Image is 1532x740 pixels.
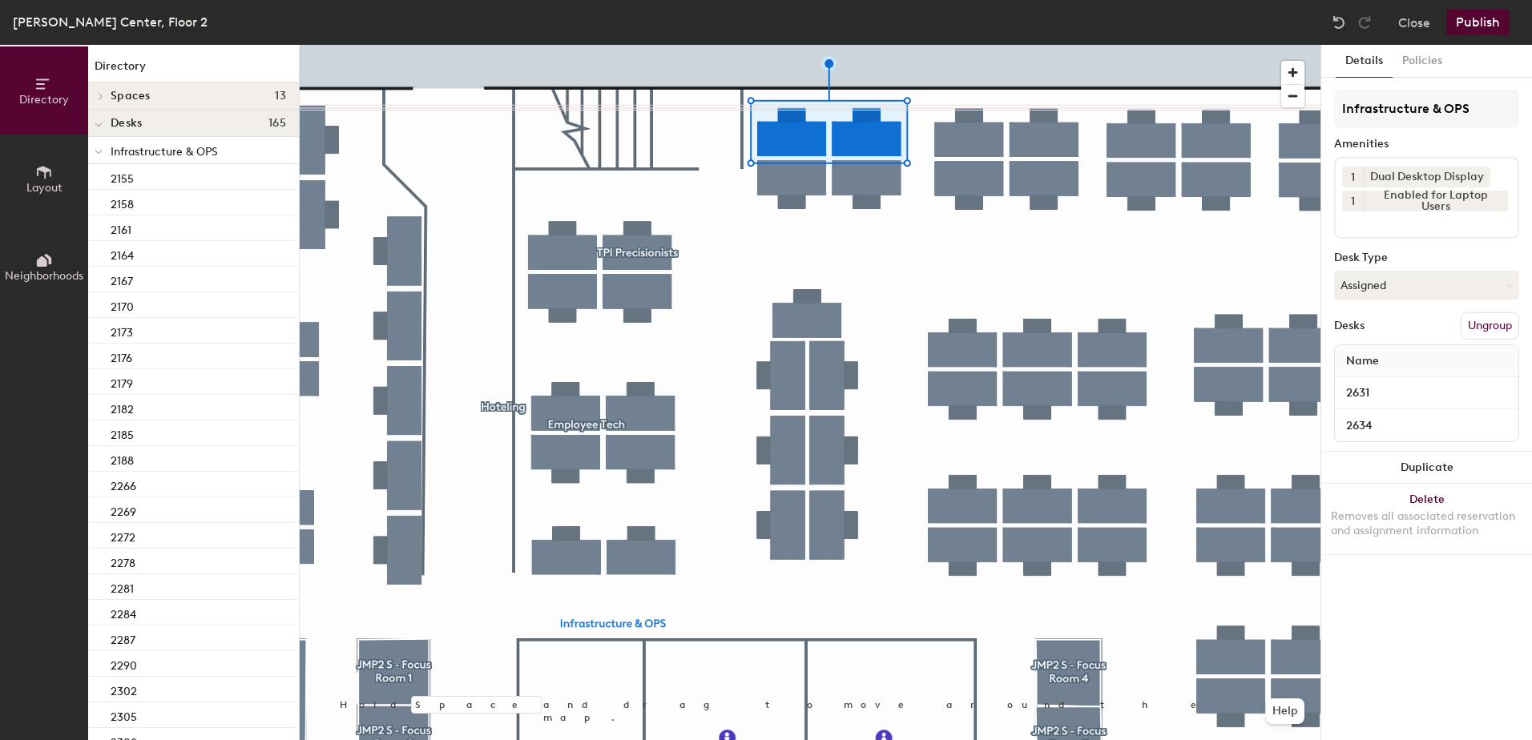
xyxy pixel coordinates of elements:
[111,706,137,724] p: 2305
[1338,414,1515,436] input: Unnamed desk
[1357,14,1373,30] img: Redo
[268,117,286,130] span: 165
[111,296,134,314] p: 2170
[1338,382,1515,404] input: Unnamed desk
[1321,484,1532,554] button: DeleteRemoves all associated reservation and assignment information
[111,526,135,545] p: 2272
[111,654,137,673] p: 2290
[111,475,136,493] p: 2266
[111,244,134,263] p: 2164
[111,629,135,647] p: 2287
[1338,347,1387,376] span: Name
[1393,45,1452,78] button: Policies
[111,347,132,365] p: 2176
[1331,14,1347,30] img: Undo
[111,552,135,570] p: 2278
[111,680,137,698] p: 2302
[1363,191,1508,211] div: Enabled for Laptop Users
[111,117,142,130] span: Desks
[111,145,218,159] span: Infrastructure & OPS
[1336,45,1393,78] button: Details
[1342,191,1363,211] button: 1
[111,372,133,391] p: 2179
[5,269,83,283] span: Neighborhoods
[111,270,133,288] p: 2167
[111,398,134,416] p: 2182
[1334,251,1519,264] div: Desk Type
[111,219,131,237] p: 2161
[111,501,136,519] p: 2269
[1266,698,1304,724] button: Help
[275,90,286,103] span: 13
[111,193,134,211] p: 2158
[111,603,136,621] p: 2284
[1351,193,1355,210] span: 1
[1334,320,1365,332] div: Desks
[26,181,62,195] span: Layout
[1342,167,1363,187] button: 1
[13,12,208,32] div: [PERSON_NAME] Center, Floor 2
[111,321,133,340] p: 2173
[1363,167,1490,187] div: Dual Desktop Display
[88,58,299,82] h1: Directory
[19,93,69,107] span: Directory
[111,424,134,442] p: 2185
[1321,452,1532,484] button: Duplicate
[1334,138,1519,151] div: Amenities
[111,577,134,596] p: 2281
[111,167,134,186] p: 2155
[111,90,151,103] span: Spaces
[1334,271,1519,300] button: Assigned
[111,449,134,468] p: 2188
[1446,10,1510,35] button: Publish
[1351,169,1355,186] span: 1
[1398,10,1430,35] button: Close
[1461,312,1519,340] button: Ungroup
[1331,509,1522,538] div: Removes all associated reservation and assignment information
